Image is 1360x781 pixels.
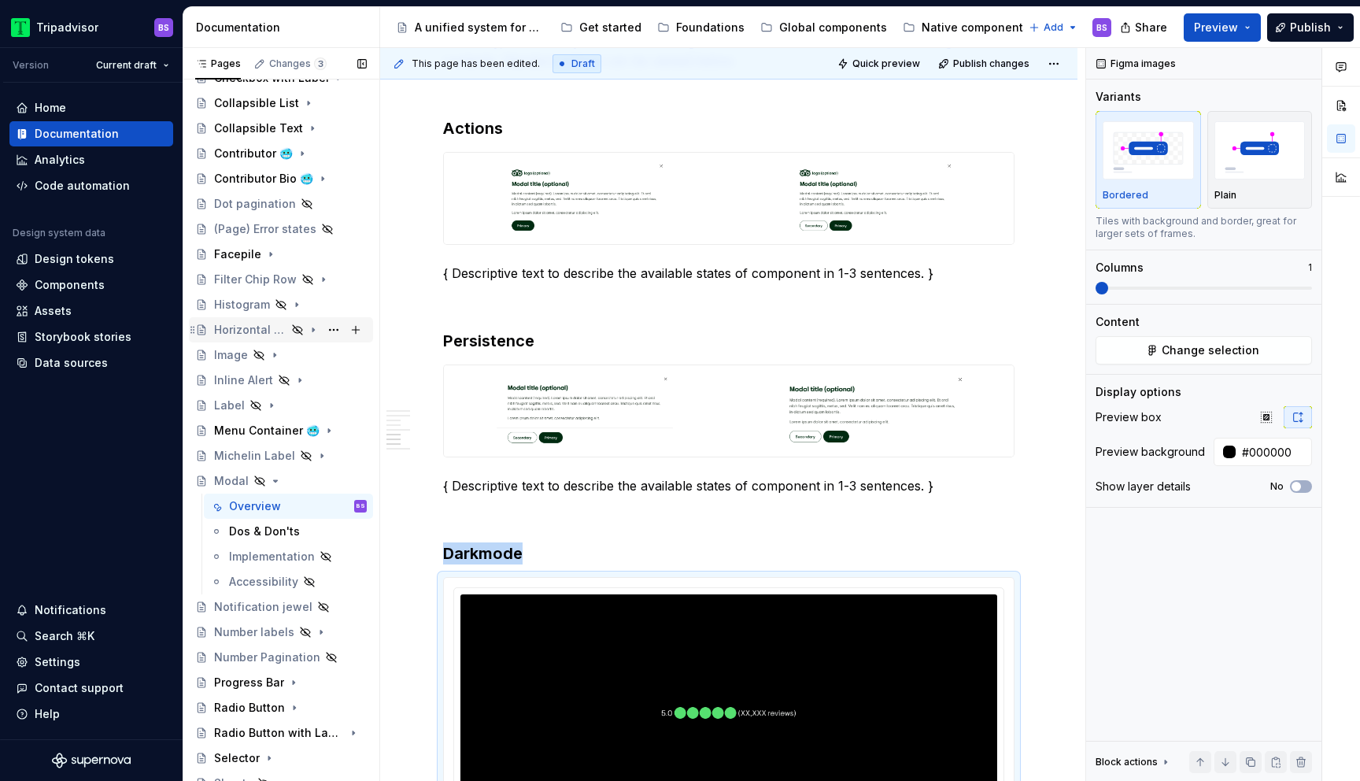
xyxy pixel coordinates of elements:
[214,624,294,640] div: Number labels
[9,147,173,172] a: Analytics
[214,221,316,237] div: (Page) Error states
[1135,20,1167,35] span: Share
[779,20,887,35] div: Global components
[52,753,131,768] svg: Supernova Logo
[13,59,49,72] div: Version
[415,20,545,35] div: A unified system for every journey.
[1207,111,1313,209] button: placeholderPlain
[214,120,303,136] div: Collapsible Text
[204,569,373,594] a: Accessibility
[1214,189,1236,202] p: Plain
[189,217,373,242] a: (Page) Error states
[11,18,30,37] img: 0ed0e8b8-9446-497d-bad0-376821b19aa5.png
[35,628,94,644] div: Search ⌘K
[35,277,105,293] div: Components
[9,598,173,623] button: Notifications
[189,368,373,393] a: Inline Alert
[1112,13,1177,42] button: Share
[3,10,179,44] button: TripadvisorBS
[9,624,173,649] button: Search ⌘K
[189,393,373,418] a: Label
[189,594,373,620] a: Notification jewel
[229,498,281,514] div: Overview
[754,15,893,40] a: Global components
[579,20,641,35] div: Get started
[35,100,66,116] div: Home
[1096,336,1312,365] button: Change selection
[852,57,920,70] span: Quick preview
[35,329,131,345] div: Storybook stories
[1096,89,1141,105] div: Variants
[953,57,1029,70] span: Publish changes
[214,171,313,187] div: Contributor Bio 🥶
[189,695,373,720] a: Radio Button
[269,57,327,70] div: Changes
[214,675,284,690] div: Progress Bar
[833,53,927,75] button: Quick preview
[214,473,249,489] div: Modal
[189,292,373,317] a: Histogram
[1096,314,1140,330] div: Content
[195,57,241,70] div: Pages
[1044,21,1063,34] span: Add
[35,680,124,696] div: Contact support
[1162,342,1259,358] span: Change selection
[1236,438,1312,466] input: Auto
[158,21,169,34] div: BS
[204,519,373,544] a: Dos & Don'ts
[189,141,373,166] a: Contributor 🥶
[9,650,173,675] a: Settings
[9,350,173,376] a: Data sources
[35,126,119,142] div: Documentation
[1096,444,1205,460] div: Preview background
[189,166,373,191] a: Contributor Bio 🥶
[214,146,293,161] div: Contributor 🥶
[35,654,80,670] div: Settings
[189,746,373,771] a: Selector
[214,750,260,766] div: Selector
[922,20,1029,35] div: Native components
[204,494,373,519] a: OverviewBS
[1194,20,1238,35] span: Preview
[412,57,540,70] span: This page has been edited.
[390,12,1021,43] div: Page tree
[443,117,1014,139] h3: Actions
[1096,409,1162,425] div: Preview box
[9,173,173,198] a: Code automation
[1290,20,1331,35] span: Publish
[189,645,373,670] a: Number Pagination
[1096,751,1172,773] div: Block actions
[314,57,327,70] span: 3
[189,317,373,342] a: Horizontal Scroll Bar Button
[9,298,173,324] a: Assets
[229,524,300,539] div: Dos & Don'ts
[189,418,373,443] a: Menu Container 🥶
[1103,189,1148,202] p: Bordered
[189,443,373,468] a: Michelin Label
[189,91,373,116] a: Collapsible List
[214,650,320,665] div: Number Pagination
[1096,479,1191,494] div: Show layer details
[9,121,173,146] a: Documentation
[214,246,261,262] div: Facepile
[35,706,60,722] div: Help
[933,53,1037,75] button: Publish changes
[189,267,373,292] a: Filter Chip Row
[214,372,273,388] div: Inline Alert
[35,303,72,319] div: Assets
[1267,13,1354,42] button: Publish
[13,227,105,239] div: Design system data
[214,398,245,413] div: Label
[229,549,315,564] div: Implementation
[35,178,130,194] div: Code automation
[36,20,98,35] div: Tripadvisor
[9,272,173,298] a: Components
[9,676,173,701] button: Contact support
[1096,215,1312,240] div: Tiles with background and border, great for larger sets of frames.
[9,246,173,272] a: Design tokens
[189,620,373,645] a: Number labels
[1308,261,1312,274] p: 1
[189,116,373,141] a: Collapsible Text
[443,330,1014,352] h3: Persistence
[35,602,106,618] div: Notifications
